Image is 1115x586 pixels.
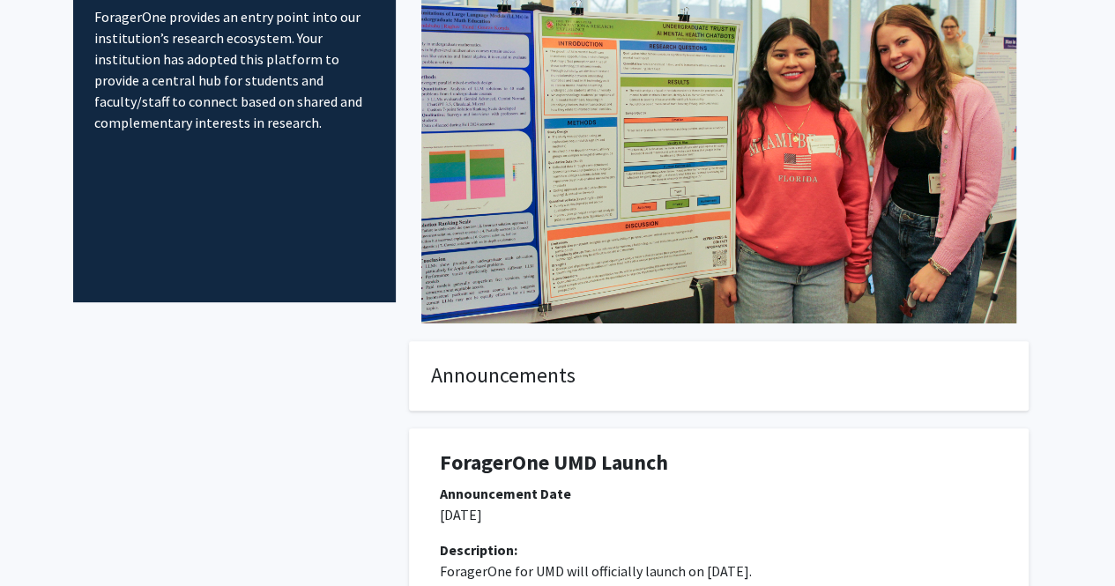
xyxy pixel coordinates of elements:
p: ForagerOne provides an entry point into our institution’s research ecosystem. Your institution ha... [94,6,375,133]
iframe: Chat [13,507,75,573]
h4: Announcements [431,363,1007,389]
div: Description: [440,539,998,560]
p: [DATE] [440,504,998,525]
h1: ForagerOne UMD Launch [440,450,998,476]
div: Announcement Date [440,483,998,504]
p: ForagerOne for UMD will officially launch on [DATE]. [440,560,998,582]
